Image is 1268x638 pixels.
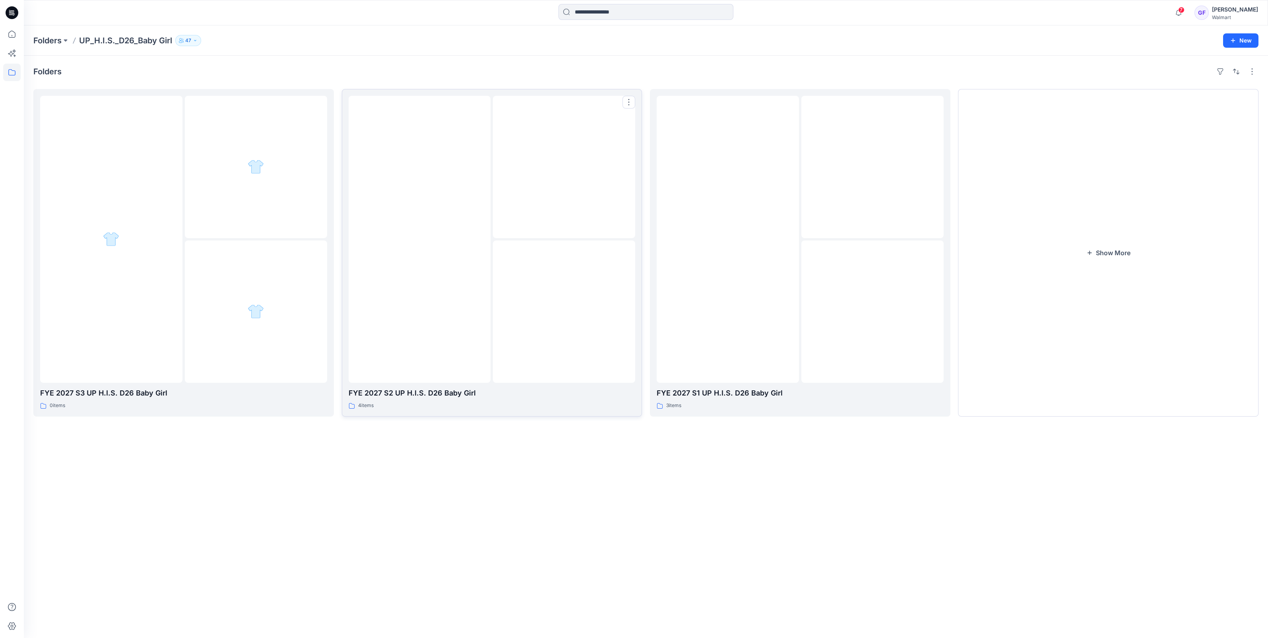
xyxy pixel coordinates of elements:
a: folder 1folder 2folder 3FYE 2027 S2 UP H.I.S. D26 Baby Girl4items [342,89,642,417]
div: [PERSON_NAME] [1212,5,1258,14]
a: folder 1folder 2folder 3FYE 2027 S3 UP H.I.S. D26 Baby Girl0items [33,89,334,417]
a: Folders [33,35,62,46]
p: 3 items [666,401,681,410]
p: FYE 2027 S3 UP H.I.S. D26 Baby Girl [40,388,327,399]
p: 0 items [50,401,65,410]
button: Show More [958,89,1259,417]
p: UP_H.I.S._D26_Baby Girl [79,35,172,46]
p: FYE 2027 S1 UP H.I.S. D26 Baby Girl [657,388,944,399]
h4: Folders [33,67,62,76]
button: 47 [175,35,201,46]
p: 47 [185,36,191,45]
p: 4 items [358,401,374,410]
button: New [1223,33,1258,48]
img: folder 2 [248,159,264,175]
a: folder 1folder 2folder 3FYE 2027 S1 UP H.I.S. D26 Baby Girl3items [650,89,950,417]
img: folder 3 [248,303,264,320]
img: folder 1 [103,231,119,247]
span: 7 [1178,7,1185,13]
div: GF [1194,6,1209,20]
p: FYE 2027 S2 UP H.I.S. D26 Baby Girl [349,388,636,399]
div: Walmart [1212,14,1258,20]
